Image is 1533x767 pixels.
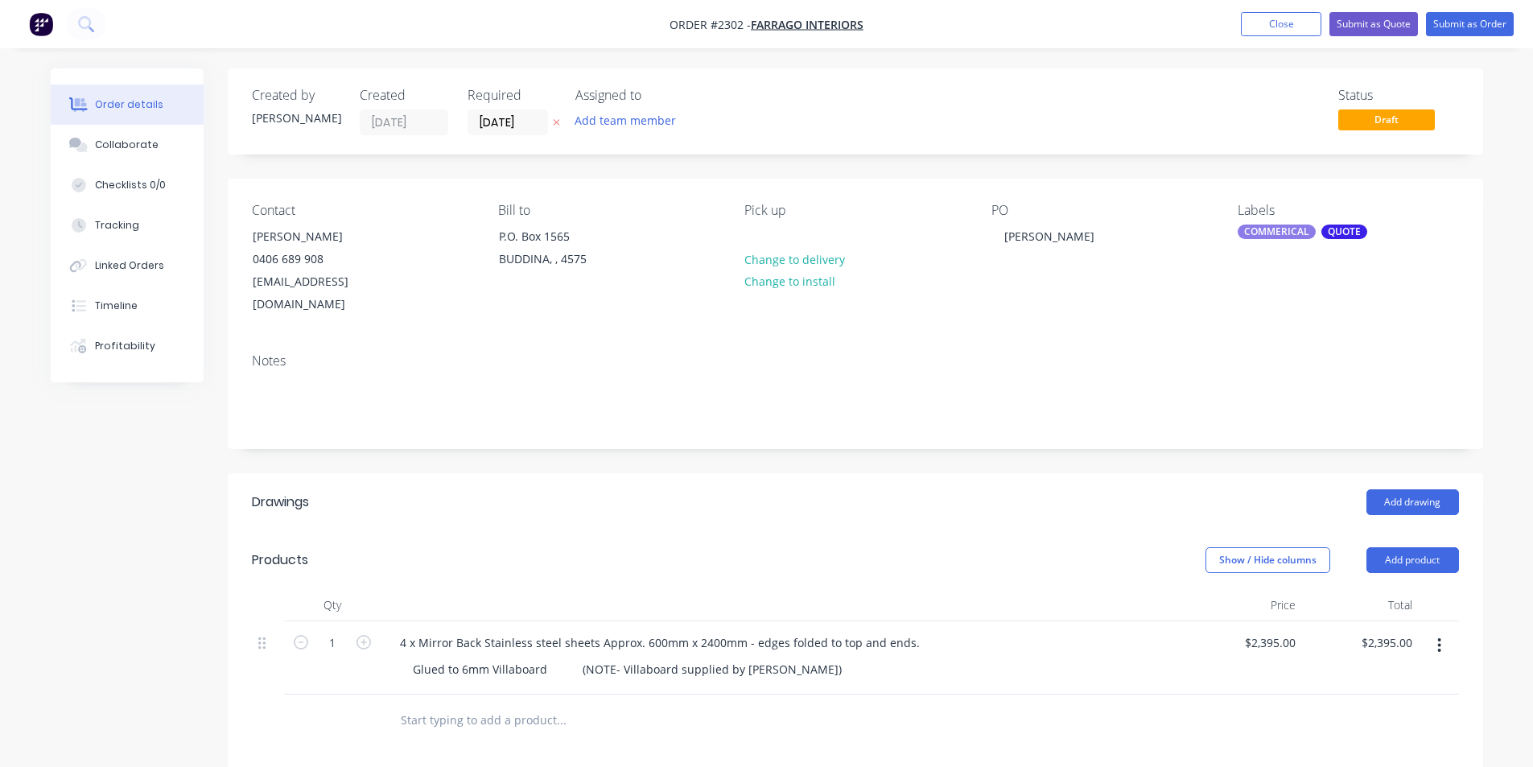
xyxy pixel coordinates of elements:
[575,88,736,103] div: Assigned to
[566,109,684,131] button: Add team member
[51,245,204,286] button: Linked Orders
[1238,225,1316,239] div: COMMERICAL
[1338,109,1435,130] span: Draft
[51,286,204,326] button: Timeline
[1205,547,1330,573] button: Show / Hide columns
[252,493,309,512] div: Drawings
[1366,547,1459,573] button: Add product
[95,218,139,233] div: Tracking
[991,225,1107,248] div: [PERSON_NAME]
[95,299,138,313] div: Timeline
[252,203,472,218] div: Contact
[253,225,386,248] div: [PERSON_NAME]
[95,339,155,353] div: Profitability
[1366,489,1459,515] button: Add drawing
[284,589,381,621] div: Qty
[253,270,386,315] div: [EMAIL_ADDRESS][DOMAIN_NAME]
[499,248,633,270] div: BUDDINA, , 4575
[95,97,163,112] div: Order details
[252,109,340,126] div: [PERSON_NAME]
[751,17,863,32] a: FARRAGO INTERIORS
[51,205,204,245] button: Tracking
[95,258,164,273] div: Linked Orders
[744,203,965,218] div: Pick up
[1338,88,1459,103] div: Status
[51,326,204,366] button: Profitability
[95,138,159,152] div: Collaborate
[468,88,556,103] div: Required
[29,12,53,36] img: Factory
[736,248,853,270] button: Change to delivery
[498,203,719,218] div: Bill to
[252,551,308,570] div: Products
[1302,589,1419,621] div: Total
[736,270,843,292] button: Change to install
[991,203,1212,218] div: PO
[1329,12,1418,36] button: Submit as Quote
[575,109,685,131] button: Add team member
[400,658,855,681] div: Glued to 6mm Villaboard (NOTE- Villaboard supplied by [PERSON_NAME])
[51,165,204,205] button: Checklists 0/0
[1426,12,1514,36] button: Submit as Order
[1185,589,1302,621] div: Price
[51,125,204,165] button: Collaborate
[1321,225,1367,239] div: QUOTE
[252,353,1459,369] div: Notes
[1241,12,1321,36] button: Close
[1238,203,1458,218] div: Labels
[51,85,204,125] button: Order details
[387,631,933,654] div: 4 x Mirror Back Stainless steel sheets Approx. 600mm x 2400mm - edges folded to top and ends.
[499,225,633,248] div: P.O. Box 1565
[253,248,386,270] div: 0406 689 908
[252,88,340,103] div: Created by
[95,178,166,192] div: Checklists 0/0
[239,225,400,316] div: [PERSON_NAME]0406 689 908[EMAIL_ADDRESS][DOMAIN_NAME]
[360,88,448,103] div: Created
[485,225,646,276] div: P.O. Box 1565BUDDINA, , 4575
[400,704,722,736] input: Start typing to add a product...
[670,17,751,32] span: Order #2302 -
